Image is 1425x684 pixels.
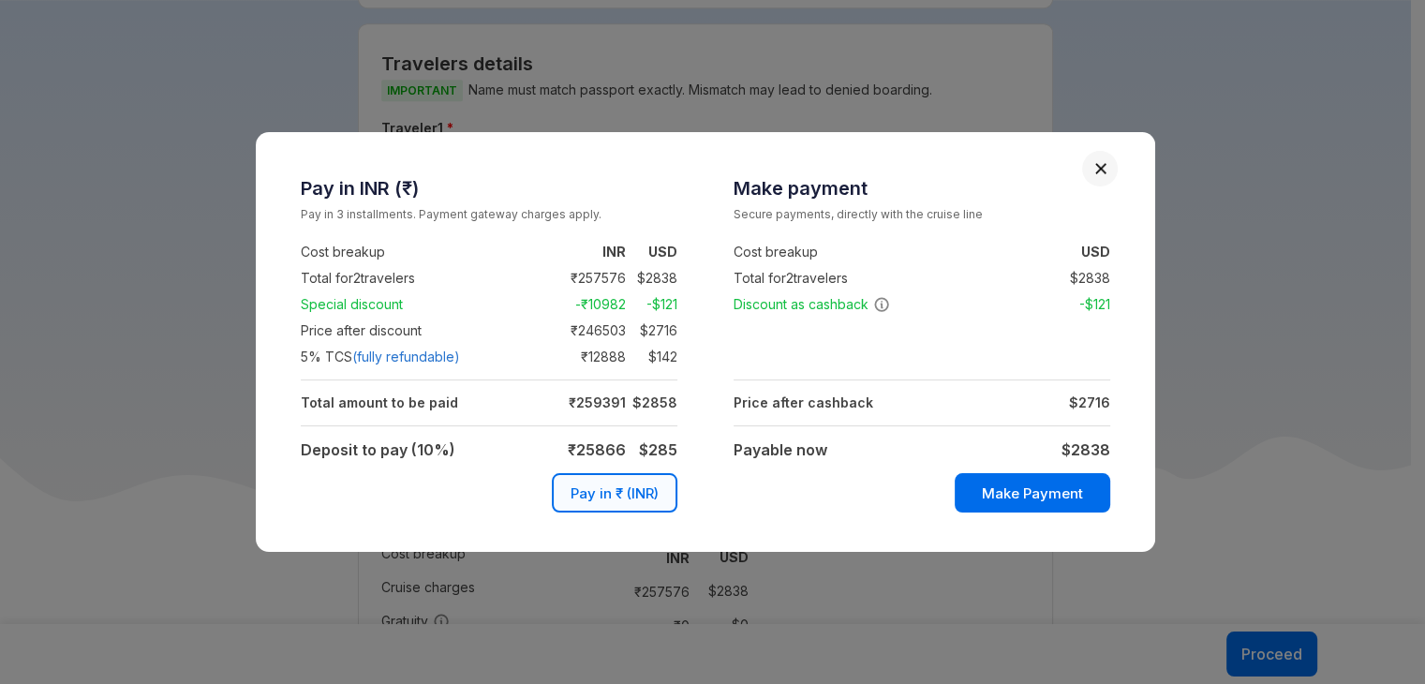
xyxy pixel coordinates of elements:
td: -$ 121 [1059,293,1110,316]
small: Secure payments, directly with the cruise line [734,205,1110,224]
strong: Payable now [734,440,827,459]
td: $ 2716 [626,320,677,342]
strong: USD [648,244,677,260]
td: ₹ 12888 [547,346,626,368]
td: ₹ 257576 [547,267,626,290]
span: (fully refundable) [352,348,460,366]
td: Total for 2 travelers [301,265,547,291]
strong: $ 2838 [1061,440,1110,459]
td: ₹ 246503 [547,320,626,342]
button: Close [1094,162,1107,175]
small: Pay in 3 installments. Payment gateway charges apply. [301,205,677,224]
strong: USD [1081,244,1110,260]
strong: $ 2716 [1069,394,1110,410]
td: 5 % TCS [301,344,547,370]
strong: $ 285 [639,440,677,459]
strong: ₹ 25866 [568,440,626,459]
td: $ 142 [626,346,677,368]
td: -$ 121 [626,293,677,316]
td: Total for 2 travelers [734,265,980,291]
strong: Total amount to be paid [301,394,458,410]
td: Price after discount [301,318,547,344]
strong: INR [602,244,626,260]
strong: $ 2858 [632,394,677,410]
strong: Deposit to pay (10%) [301,440,455,459]
button: Pay in ₹ (INR) [552,473,677,513]
button: Make Payment [955,473,1110,513]
h3: Pay in INR (₹) [301,177,677,200]
td: Special discount [301,291,547,318]
td: $ 2838 [626,267,677,290]
strong: ₹ 259391 [569,394,626,410]
td: Cost breakup [734,239,980,265]
td: -₹ 10982 [547,293,626,316]
strong: Price after cashback [734,394,873,410]
td: Cost breakup [301,239,547,265]
span: Discount as cashback [734,295,890,314]
td: $ 2838 [1059,267,1110,290]
h3: Make payment [734,177,1110,200]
